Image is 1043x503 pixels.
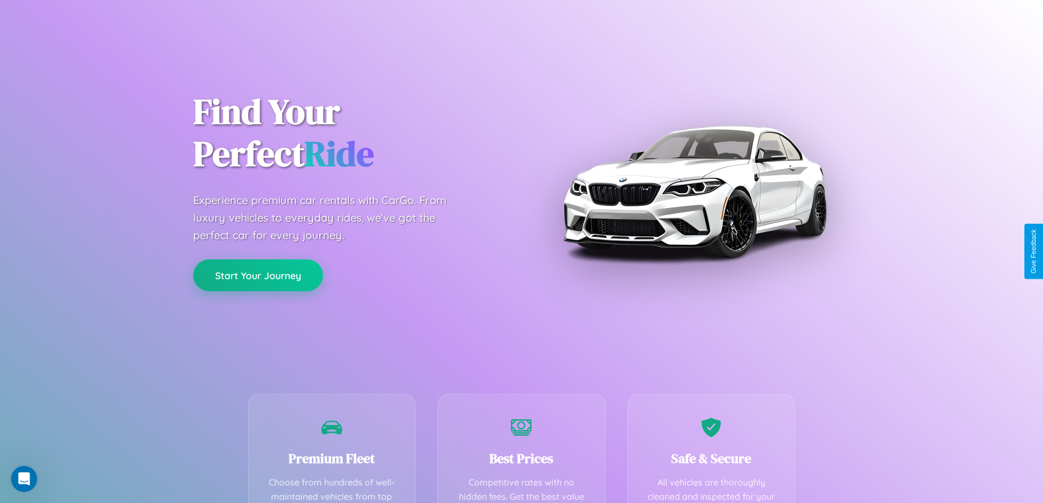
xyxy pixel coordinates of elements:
h3: Best Prices [454,449,589,467]
p: Experience premium car rentals with CarGo. From luxury vehicles to everyday rides, we've got the ... [193,192,467,244]
button: Start Your Journey [193,259,323,291]
h1: Find Your Perfect [193,91,505,175]
h3: Premium Fleet [265,449,399,467]
h3: Safe & Secure [644,449,779,467]
img: Premium BMW car rental vehicle [557,55,831,328]
div: Give Feedback [1030,229,1038,274]
span: Ride [304,130,374,177]
iframe: Intercom live chat [11,466,37,492]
